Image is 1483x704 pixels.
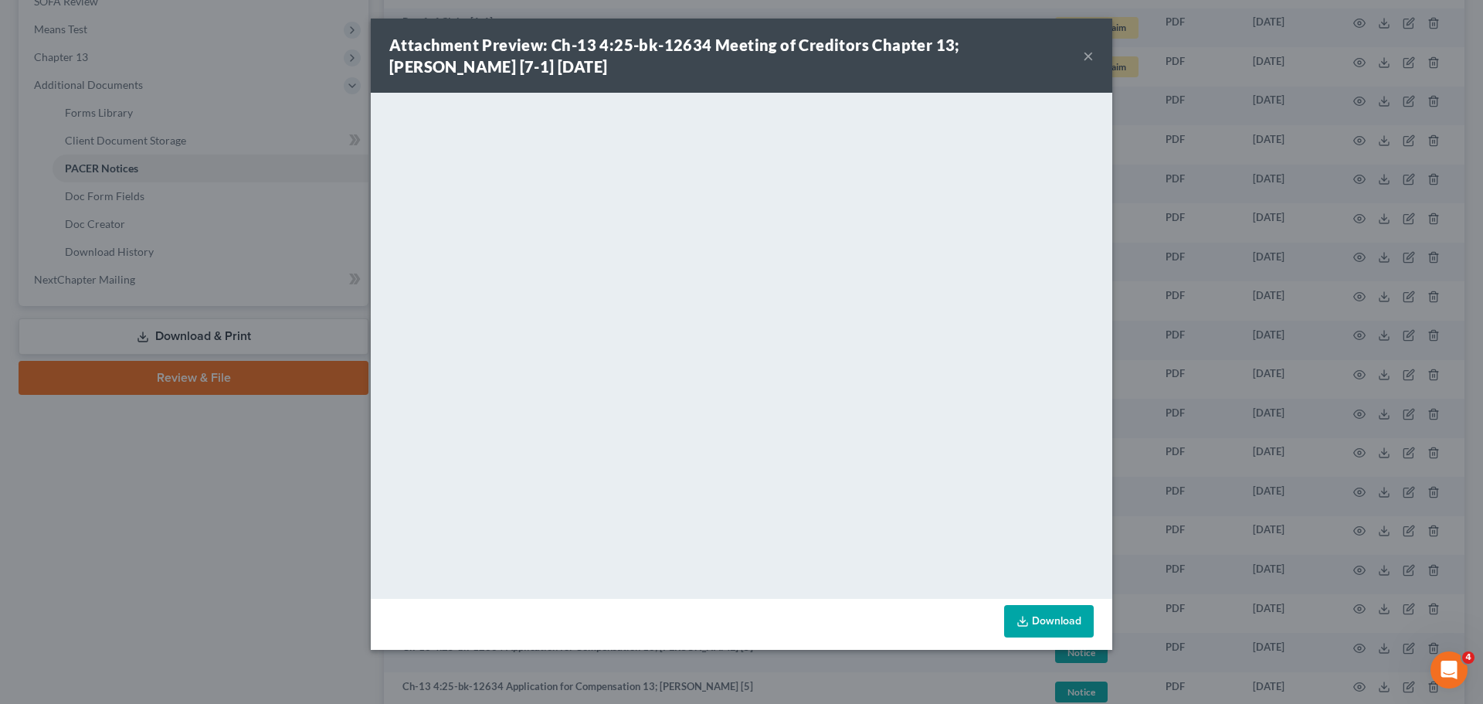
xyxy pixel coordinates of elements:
[1083,46,1094,65] button: ×
[1462,651,1475,664] span: 4
[1004,605,1094,638] a: Download
[371,93,1112,595] iframe: <object ng-attr-data='[URL][DOMAIN_NAME]' type='application/pdf' width='100%' height='650px'></ob...
[1430,651,1468,689] iframe: Intercom live chat
[389,36,960,76] strong: Attachment Preview: Ch-13 4:25-bk-12634 Meeting of Creditors Chapter 13; [PERSON_NAME] [7-1] [DATE]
